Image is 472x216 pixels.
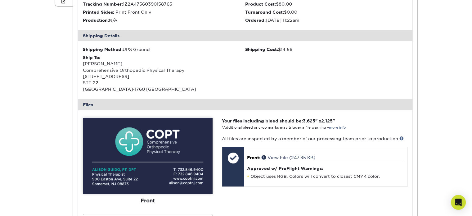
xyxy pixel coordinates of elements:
div: Files [78,99,412,110]
span: Front: [247,155,260,160]
strong: Ship To: [83,55,100,60]
strong: Product Cost: [245,2,276,7]
strong: Shipping Method: [83,47,123,52]
small: *Additional bleed or crop marks may trigger a file warning – [222,126,346,130]
li: [DATE] 11:22am [245,17,407,23]
span: 2.125 [321,118,333,123]
a: more info [329,126,346,130]
div: Shipping Details [78,30,412,41]
div: UPS Ground [83,46,245,53]
strong: Shipping Cost: [245,47,278,52]
strong: Ordered: [245,18,266,23]
li: $80.00 [245,1,407,7]
div: $14.56 [245,46,407,53]
strong: Production: [83,18,109,23]
span: 3.625 [303,118,315,123]
a: View File (247.35 KB) [262,155,315,160]
li: Object uses RGB. Colors will convert to closest CMYK color. [247,174,404,179]
strong: Tracking Number: [83,2,123,7]
li: N/A [83,17,245,23]
strong: Printed Sides: [83,10,114,15]
li: $0.00 [245,9,407,15]
strong: Turnaround Cost: [245,10,284,15]
strong: Your files including bleed should be: " x " [222,118,335,123]
h4: Approved w/ PreFlight Warnings: [247,166,404,171]
p: All files are inspected by a member of our processing team prior to production. [222,136,407,142]
span: Print Front Only [115,10,151,15]
div: Open Intercom Messenger [451,195,466,210]
div: Front [83,194,213,208]
div: [PERSON_NAME] Comprehensive Orthopedic Physical Therapy [STREET_ADDRESS] STE 22 [GEOGRAPHIC_DATA]... [83,54,245,92]
span: 1Z2A47560390158765 [123,2,172,7]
